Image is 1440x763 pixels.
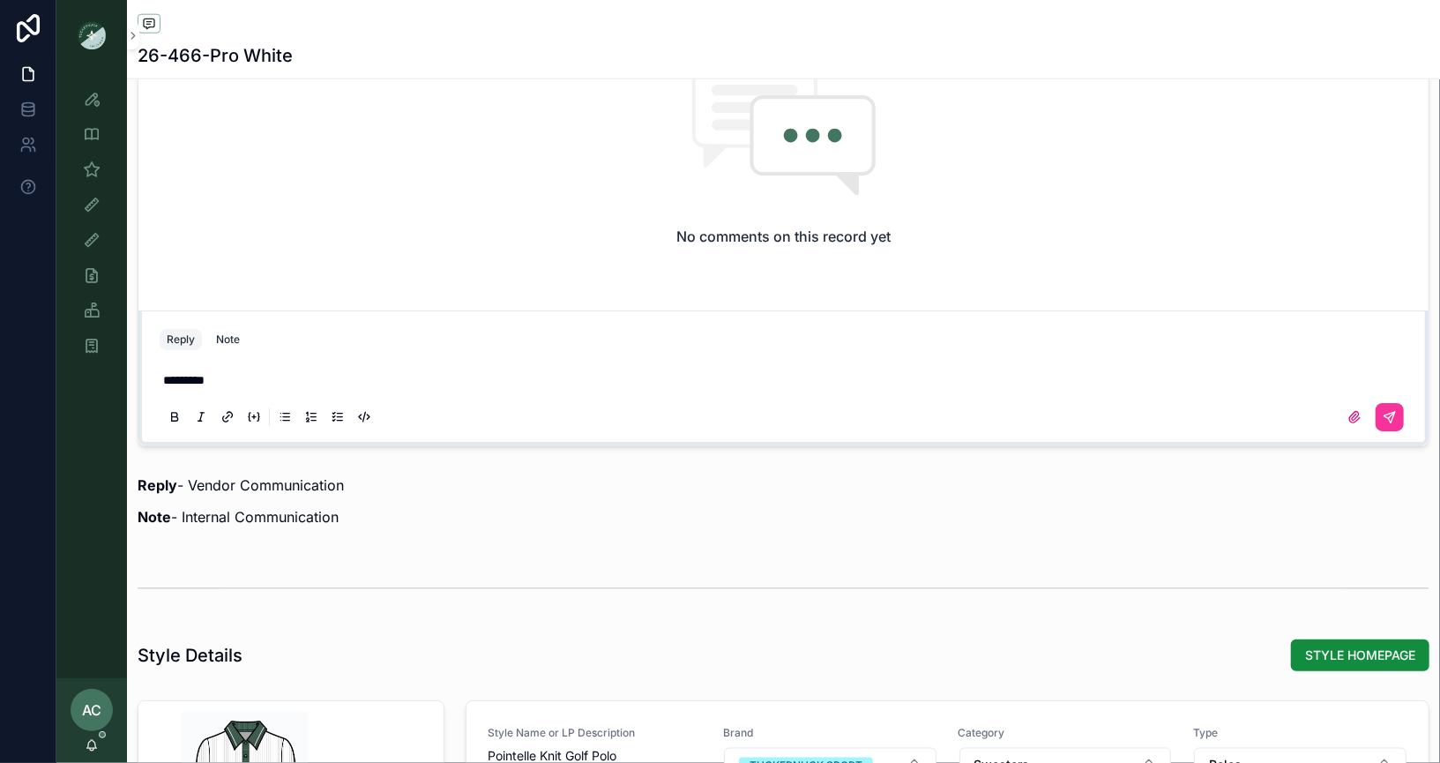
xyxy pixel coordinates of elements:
[56,71,127,385] div: scrollable content
[1291,640,1429,671] button: STYLE HOMEPAGE
[216,333,240,347] div: Note
[959,726,1173,740] span: Category
[1305,647,1415,664] span: STYLE HOMEPAGE
[676,226,891,247] h2: No comments on this record yet
[138,476,177,494] strong: Reply
[723,726,937,740] span: Brand
[209,329,247,350] button: Note
[138,508,171,526] strong: Note
[82,699,101,721] span: AC
[138,43,293,68] h1: 26-466-Pro White
[138,475,1429,496] p: - Vendor Communication
[138,506,1429,527] p: - Internal Communication
[1193,726,1407,740] span: Type
[160,329,202,350] button: Reply
[78,21,106,49] img: App logo
[138,643,242,668] h1: Style Details
[488,726,702,740] span: Style Name or LP Description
